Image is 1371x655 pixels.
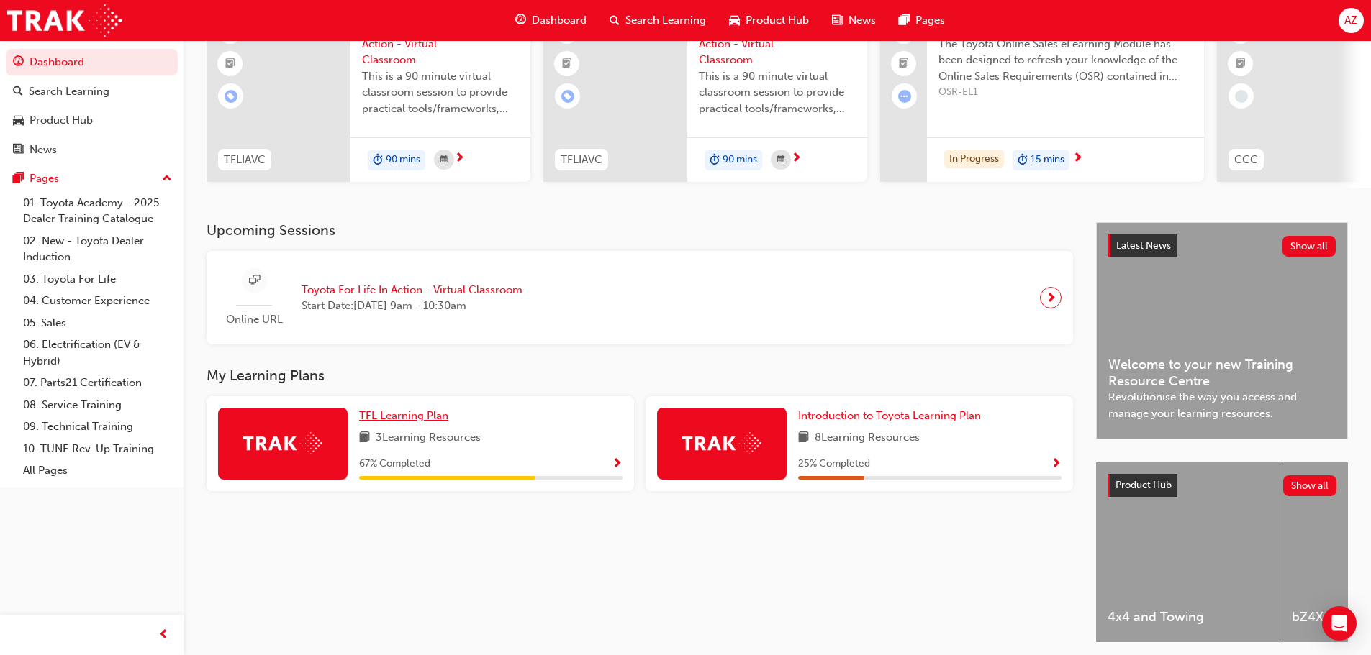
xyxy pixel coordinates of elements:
[17,230,178,268] a: 02. New - Toyota Dealer Induction
[1031,152,1064,168] span: 15 mins
[362,68,519,117] span: This is a 90 minute virtual classroom session to provide practical tools/frameworks, behaviours a...
[13,114,24,127] span: car-icon
[504,6,598,35] a: guage-iconDashboard
[6,107,178,134] a: Product Hub
[791,152,802,165] span: next-icon
[6,137,178,163] a: News
[17,192,178,230] a: 01. Toyota Academy - 2025 Dealer Training Catalogue
[1234,152,1258,168] span: CCC
[218,311,290,328] span: Online URL
[610,12,620,29] span: search-icon
[723,152,757,168] span: 90 mins
[798,408,987,424] a: Introduction to Toyota Learning Plan
[1283,475,1337,496] button: Show all
[17,394,178,416] a: 08. Service Training
[515,12,526,29] span: guage-icon
[1072,152,1083,165] span: next-icon
[6,49,178,75] a: Dashboard
[207,8,530,182] a: 0TFLIAVCToyota For Life In Action - Virtual ClassroomThis is a 90 minute virtual classroom sessio...
[944,150,1004,169] div: In Progress
[1046,288,1056,308] span: next-icon
[359,429,370,447] span: book-icon
[561,90,574,103] span: learningRecordVerb_ENROLL-icon
[17,334,178,372] a: 06. Electrification (EV & Hybrid)
[376,429,481,447] span: 3 Learning Resources
[6,78,178,105] a: Search Learning
[880,8,1204,182] a: Toyota Online Sales eLearning ModuleThe Toyota Online Sales eLearning Module has been designed to...
[1108,389,1336,421] span: Revolutionise the way you access and manage your learning resources.
[386,152,420,168] span: 90 mins
[699,19,856,68] span: Toyota For Life In Action - Virtual Classroom
[625,12,706,29] span: Search Learning
[798,429,809,447] span: book-icon
[17,416,178,438] a: 09. Technical Training
[440,151,448,169] span: calendar-icon
[13,144,24,157] span: news-icon
[1322,606,1357,641] div: Open Intercom Messenger
[17,290,178,312] a: 04. Customer Experience
[543,8,867,182] a: 0TFLIAVCToyota For Life In Action - Virtual ClassroomThis is a 90 minute virtual classroom sessio...
[6,46,178,165] button: DashboardSearch LearningProduct HubNews
[562,55,572,73] span: booktick-icon
[6,165,178,192] button: Pages
[224,152,266,168] span: TFLIAVC
[207,367,1073,384] h3: My Learning Plans
[746,12,809,29] span: Product Hub
[832,12,843,29] span: news-icon
[225,55,235,73] span: booktick-icon
[1344,12,1357,29] span: AZ
[13,173,24,185] span: pages-icon
[1018,151,1028,170] span: duration-icon
[1108,234,1336,257] a: Latest NewsShow all
[17,438,178,460] a: 10. TUNE Rev-Up Training
[207,222,1073,239] h3: Upcoming Sessions
[699,68,856,117] span: This is a 90 minute virtual classroom session to provide practical tools/frameworks, behaviours a...
[710,151,720,170] span: duration-icon
[30,142,57,158] div: News
[362,19,519,68] span: Toyota For Life In Action - Virtual Classroom
[1116,479,1172,491] span: Product Hub
[682,432,761,454] img: Trak
[1282,236,1336,257] button: Show all
[359,409,448,422] span: TFL Learning Plan
[158,626,169,644] span: prev-icon
[899,55,909,73] span: booktick-icon
[820,6,887,35] a: news-iconNews
[798,409,981,422] span: Introduction to Toyota Learning Plan
[302,282,522,298] span: Toyota For Life In Action - Virtual Classroom
[598,6,718,35] a: search-iconSearch Learning
[13,86,23,99] span: search-icon
[225,90,237,103] span: learningRecordVerb_ENROLL-icon
[162,170,172,188] span: up-icon
[612,455,623,473] button: Show Progress
[302,298,522,314] span: Start Date: [DATE] 9am - 10:30am
[373,151,383,170] span: duration-icon
[1108,474,1336,497] a: Product HubShow all
[30,170,59,187] div: Pages
[815,429,920,447] span: 8 Learning Resources
[899,12,910,29] span: pages-icon
[359,456,430,472] span: 67 % Completed
[454,152,465,165] span: next-icon
[13,56,24,69] span: guage-icon
[798,456,870,472] span: 25 % Completed
[718,6,820,35] a: car-iconProduct Hub
[17,372,178,394] a: 07. Parts21 Certification
[243,432,322,454] img: Trak
[359,408,454,424] a: TFL Learning Plan
[7,4,122,37] img: Trak
[887,6,956,35] a: pages-iconPages
[17,312,178,334] a: 05. Sales
[17,268,178,290] a: 03. Toyota For Life
[1116,239,1171,252] span: Latest News
[938,84,1193,101] span: OSR-EL1
[612,458,623,471] span: Show Progress
[1051,455,1062,473] button: Show Progress
[1096,462,1280,642] a: 4x4 and Towing
[777,151,784,169] span: calendar-icon
[898,90,911,103] span: learningRecordVerb_ATTEMPT-icon
[938,36,1193,85] span: The Toyota Online Sales eLearning Module has been designed to refresh your knowledge of the Onlin...
[17,459,178,482] a: All Pages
